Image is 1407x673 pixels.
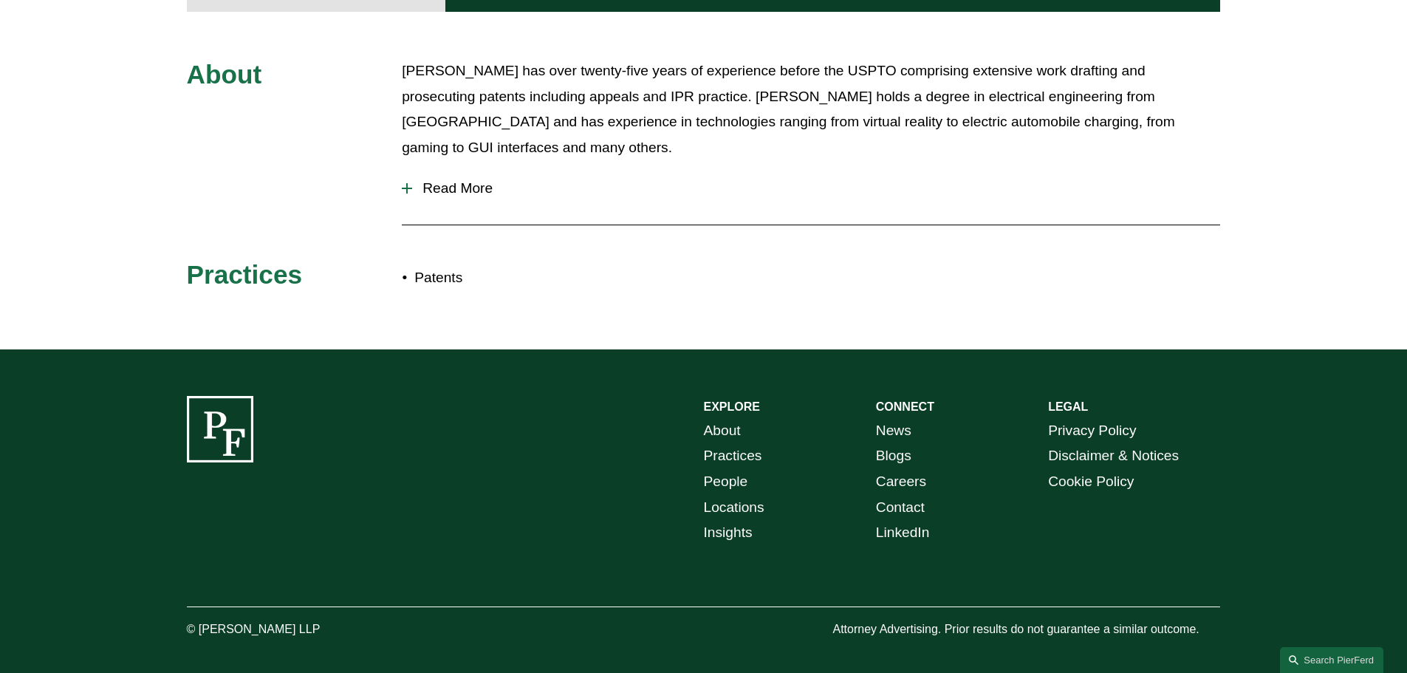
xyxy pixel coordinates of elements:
a: About [704,418,741,444]
p: Attorney Advertising. Prior results do not guarantee a similar outcome. [832,619,1220,640]
span: Practices [187,260,303,289]
strong: LEGAL [1048,400,1088,413]
a: Disclaimer & Notices [1048,443,1179,469]
a: Insights [704,520,753,546]
span: Read More [412,180,1220,197]
p: © [PERSON_NAME] LLP [187,619,403,640]
a: Practices [704,443,762,469]
span: About [187,60,262,89]
strong: EXPLORE [704,400,760,413]
p: [PERSON_NAME] has over twenty-five years of experience before the USPTO comprising extensive work... [402,58,1220,160]
a: Privacy Policy [1048,418,1136,444]
strong: CONNECT [876,400,934,413]
a: People [704,469,748,495]
a: LinkedIn [876,520,930,546]
a: Locations [704,495,764,521]
a: Blogs [876,443,911,469]
a: Careers [876,469,926,495]
button: Read More [402,169,1220,208]
p: Patents [414,265,703,291]
a: Search this site [1280,647,1383,673]
a: Cookie Policy [1048,469,1134,495]
a: News [876,418,911,444]
a: Contact [876,495,925,521]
